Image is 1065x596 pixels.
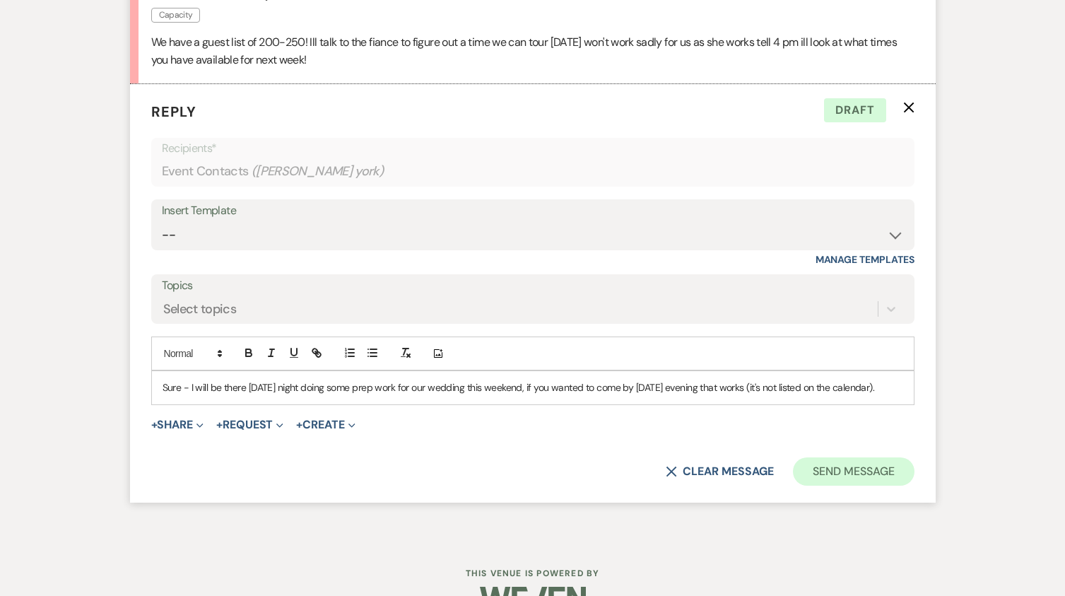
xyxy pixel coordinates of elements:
[793,457,914,486] button: Send Message
[163,380,903,395] p: Sure - I will be there [DATE] night doing some prep work for our wedding this weekend, if you wan...
[151,8,201,23] span: Capacity
[666,466,773,477] button: Clear message
[162,276,904,296] label: Topics
[216,419,283,431] button: Request
[824,98,886,122] span: Draft
[296,419,355,431] button: Create
[252,162,384,181] span: ( [PERSON_NAME] york )
[816,253,914,266] a: Manage Templates
[151,103,196,121] span: Reply
[296,419,302,431] span: +
[151,419,204,431] button: Share
[162,139,904,158] p: Recipients*
[151,419,158,431] span: +
[163,300,237,319] div: Select topics
[162,158,904,185] div: Event Contacts
[151,33,914,69] p: We have a guest list of 200-250! Ill talk to the fiance to figure out a time we can tour [DATE] w...
[216,419,223,431] span: +
[162,201,904,221] div: Insert Template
